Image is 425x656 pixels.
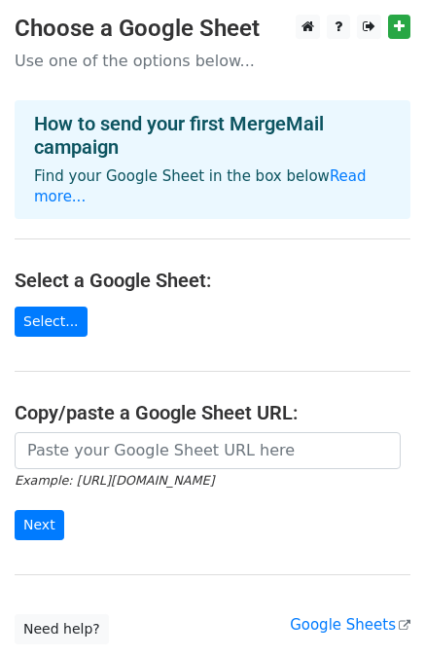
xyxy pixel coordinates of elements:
[15,510,64,540] input: Next
[15,51,410,71] p: Use one of the options below...
[15,401,410,424] h4: Copy/paste a Google Sheet URL:
[15,614,109,644] a: Need help?
[34,166,391,207] p: Find your Google Sheet in the box below
[15,473,214,488] small: Example: [URL][DOMAIN_NAME]
[15,307,88,337] a: Select...
[34,112,391,159] h4: How to send your first MergeMail campaign
[15,269,410,292] h4: Select a Google Sheet:
[15,15,410,43] h3: Choose a Google Sheet
[328,563,425,656] iframe: Chat Widget
[34,167,367,205] a: Read more...
[15,432,401,469] input: Paste your Google Sheet URL here
[290,616,410,634] a: Google Sheets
